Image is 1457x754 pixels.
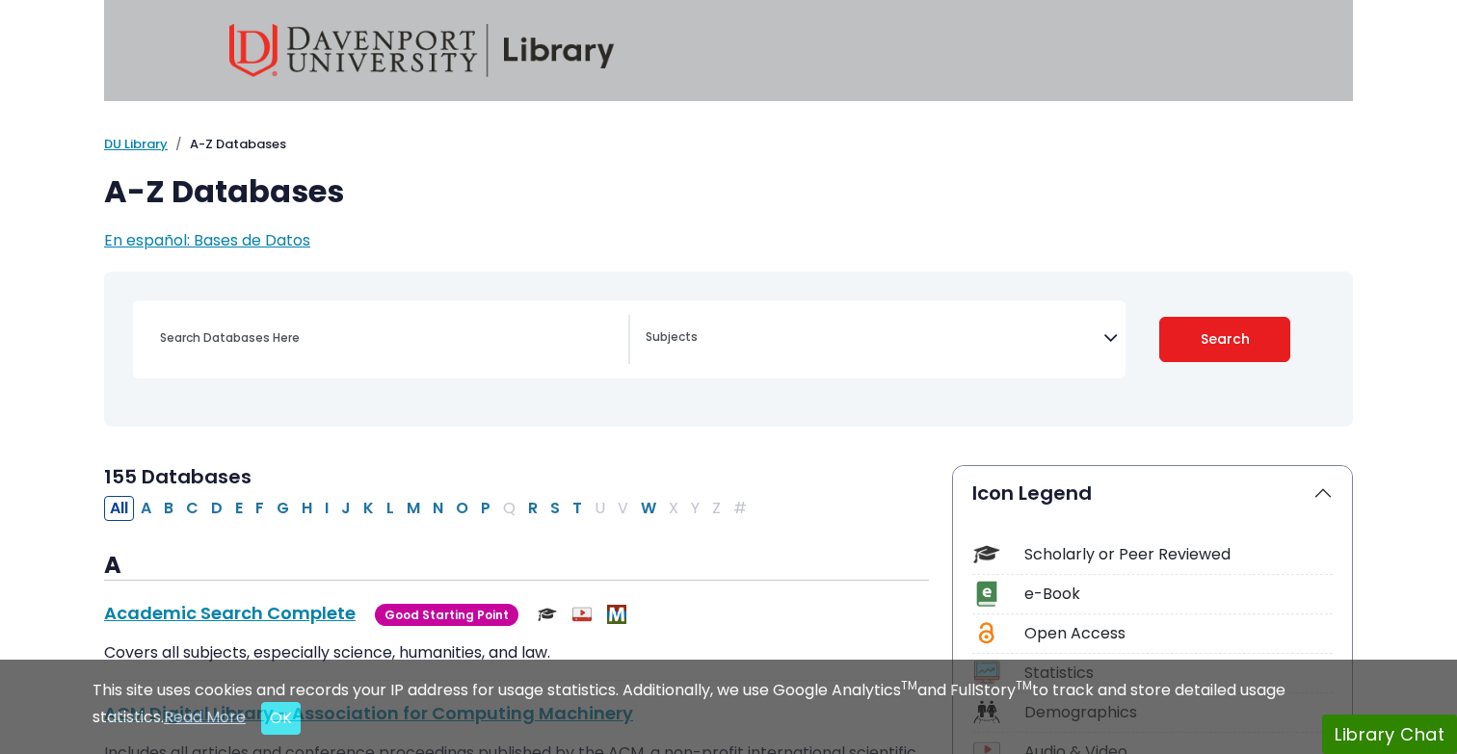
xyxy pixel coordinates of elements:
[296,496,318,521] button: Filter Results H
[104,135,168,153] a: DU Library
[544,496,566,521] button: Filter Results S
[646,331,1103,347] textarea: Search
[973,541,999,567] img: Icon Scholarly or Peer Reviewed
[104,601,356,625] a: Academic Search Complete
[1016,677,1032,693] sup: TM
[104,641,929,664] p: Covers all subjects, especially science, humanities, and law.
[104,173,1353,210] h1: A-Z Databases
[607,605,626,624] img: MeL (Michigan electronic Library)
[475,496,496,521] button: Filter Results P
[1159,317,1291,362] button: Submit for Search Results
[973,581,999,607] img: Icon e-Book
[205,496,228,521] button: Filter Results D
[229,496,249,521] button: Filter Results E
[335,496,357,521] button: Filter Results J
[401,496,426,521] button: Filter Results M
[319,496,334,521] button: Filter Results I
[974,620,998,646] img: Icon Open Access
[450,496,474,521] button: Filter Results O
[164,706,246,728] a: Read More
[158,496,179,521] button: Filter Results B
[375,604,518,626] span: Good Starting Point
[135,496,157,521] button: Filter Results A
[104,135,1353,154] nav: breadcrumb
[358,496,380,521] button: Filter Results K
[168,135,286,154] li: A-Z Databases
[1024,622,1333,645] div: Open Access
[901,677,917,693] sup: TM
[261,702,301,735] button: Close
[522,496,543,521] button: Filter Results R
[1024,583,1333,606] div: e-Book
[93,679,1364,735] div: This site uses cookies and records your IP address for usage statistics. Additionally, we use Goo...
[381,496,400,521] button: Filter Results L
[271,496,295,521] button: Filter Results G
[953,466,1352,520] button: Icon Legend
[538,605,557,624] img: Scholarly or Peer Reviewed
[229,24,615,77] img: Davenport University Library
[427,496,449,521] button: Filter Results N
[567,496,588,521] button: Filter Results T
[104,229,310,251] a: En español: Bases de Datos
[148,324,628,351] input: Search database by title or keyword
[572,605,592,624] img: Audio & Video
[104,552,929,581] h3: A
[250,496,270,521] button: Filter Results F
[1322,715,1457,754] button: Library Chat
[104,463,252,490] span: 155 Databases
[1024,543,1333,566] div: Scholarly or Peer Reviewed
[104,496,134,521] button: All
[104,496,755,518] div: Alpha-list to filter by first letter of database name
[180,496,204,521] button: Filter Results C
[104,272,1353,427] nav: Search filters
[635,496,662,521] button: Filter Results W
